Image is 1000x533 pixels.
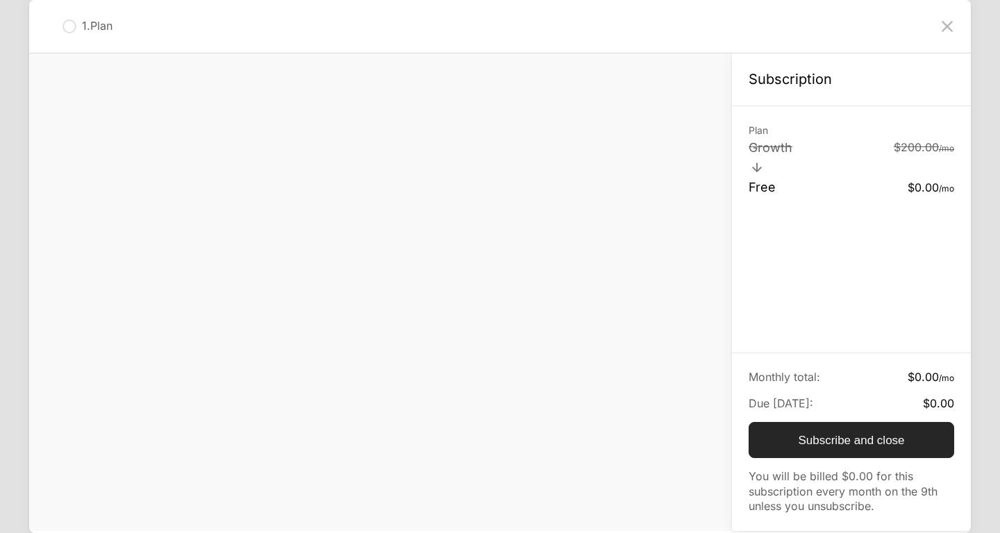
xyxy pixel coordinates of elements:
[894,140,954,154] span: $200.00
[939,373,954,383] sub: / mo
[749,140,792,155] span: Growth
[923,396,954,410] span: $0.00
[749,179,776,196] span: Free
[749,159,765,176] i: arrow-down
[936,15,958,37] i: close
[749,124,768,136] span: Plan
[749,70,832,89] h3: Subscription
[749,422,954,458] button: Subscribe and close
[749,469,937,513] span: You will be billed $0.00 for this subscription every month on the 9th unless you unsubscribe.
[939,183,954,194] sub: / mo
[908,180,954,196] span: $0.00
[749,370,820,384] span: Monthly total :
[82,19,112,34] div: 1 . Plan
[908,370,954,384] span: $0.00
[749,396,813,410] span: Due [DATE] :
[939,143,954,153] sub: / mo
